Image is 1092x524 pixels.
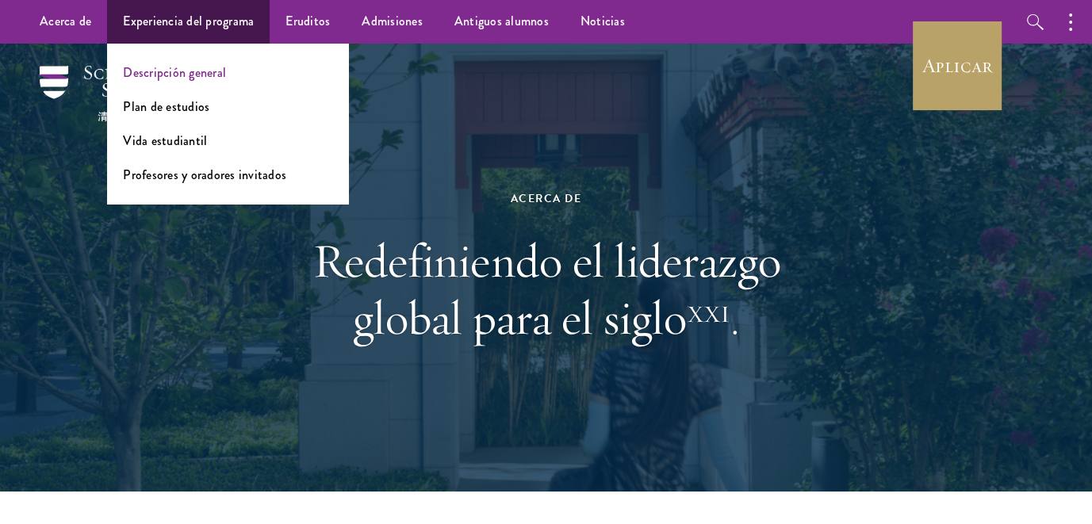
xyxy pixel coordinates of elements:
font: Aplicar [922,53,992,78]
font: Antiguos alumnos [454,12,549,30]
a: Profesores y oradores invitados [123,166,286,184]
font: XXI [687,299,730,329]
font: Redefiniendo el liderazgo global para el siglo [312,231,780,347]
font: Noticias [580,12,625,30]
font: Experiencia del programa [123,12,254,30]
a: Aplicar [913,21,1002,110]
font: Admisiones [362,12,423,30]
a: Descripción general [123,63,226,82]
font: Acerca de [40,12,91,30]
img: Becarios Schwarzman [40,66,206,121]
a: Vida estudiantil [123,132,207,150]
font: Acerca de [511,190,582,207]
a: Plan de estudios [123,98,209,116]
font: . [730,288,740,347]
font: Eruditos [285,12,330,30]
